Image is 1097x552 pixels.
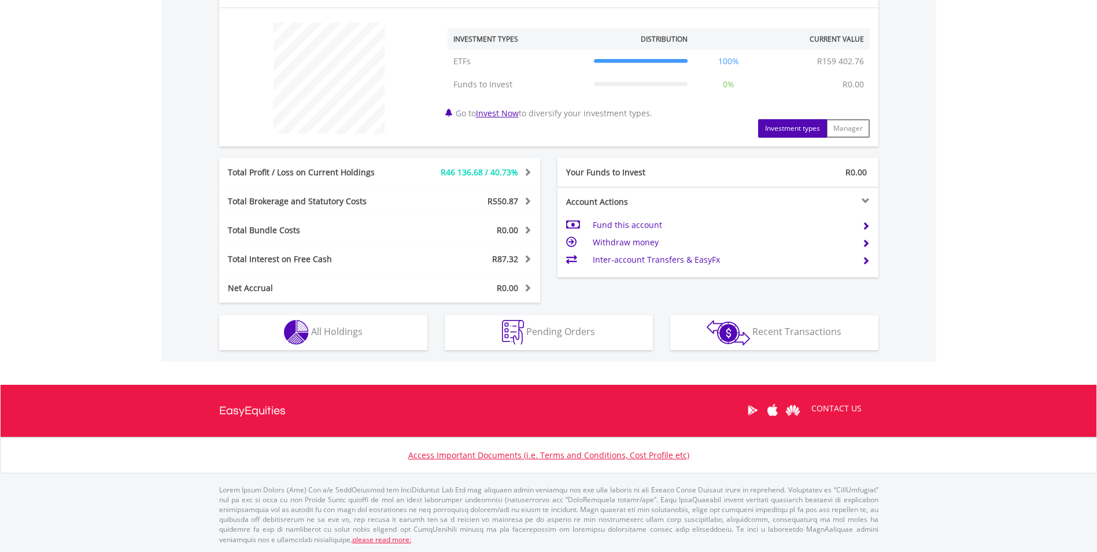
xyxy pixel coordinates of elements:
td: Fund this account [593,216,852,234]
button: Pending Orders [445,315,653,350]
p: Lorem Ipsum Dolors (Ame) Con a/e SeddOeiusmod tem InciDiduntut Lab Etd mag aliquaen admin veniamq... [219,485,878,544]
td: R0.00 [837,73,870,96]
th: Investment Types [448,28,588,50]
a: please read more: [352,535,411,544]
span: R550.87 [487,196,518,207]
span: All Holdings [311,325,363,338]
img: transactions-zar-wht.png [707,320,750,345]
div: Total Brokerage and Statutory Costs [219,196,407,207]
a: Invest Now [476,108,519,119]
button: Manager [826,119,870,138]
div: Net Accrual [219,282,407,294]
span: Pending Orders [526,325,595,338]
a: EasyEquities [219,385,286,437]
a: Apple [763,392,783,428]
td: 100% [693,50,764,73]
span: R87.32 [492,253,518,264]
div: Total Profit / Loss on Current Holdings [219,167,407,178]
div: Your Funds to Invest [557,167,718,178]
td: Inter-account Transfers & EasyFx [593,251,852,268]
img: holdings-wht.png [284,320,309,345]
span: R0.00 [497,282,518,293]
div: Total Interest on Free Cash [219,253,407,265]
img: pending_instructions-wht.png [502,320,524,345]
td: Funds to Invest [448,73,588,96]
div: Distribution [641,34,688,44]
td: 0% [693,73,764,96]
span: R0.00 [845,167,867,178]
td: ETFs [448,50,588,73]
button: Recent Transactions [670,315,878,350]
div: Total Bundle Costs [219,225,407,236]
a: CONTACT US [803,392,870,425]
th: Current Value [764,28,870,50]
div: Go to to diversify your investment types. [439,17,878,138]
a: Google Play [743,392,763,428]
button: Investment types [758,119,827,138]
td: R159 402.76 [811,50,870,73]
td: Withdraw money [593,234,852,251]
span: R0.00 [497,225,518,235]
span: Recent Transactions [752,325,841,338]
a: Access Important Documents (i.e. Terms and Conditions, Cost Profile etc) [408,450,689,461]
div: Account Actions [557,196,718,208]
a: Huawei [783,392,803,428]
button: All Holdings [219,315,427,350]
span: R46 136.68 / 40.73% [441,167,518,178]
